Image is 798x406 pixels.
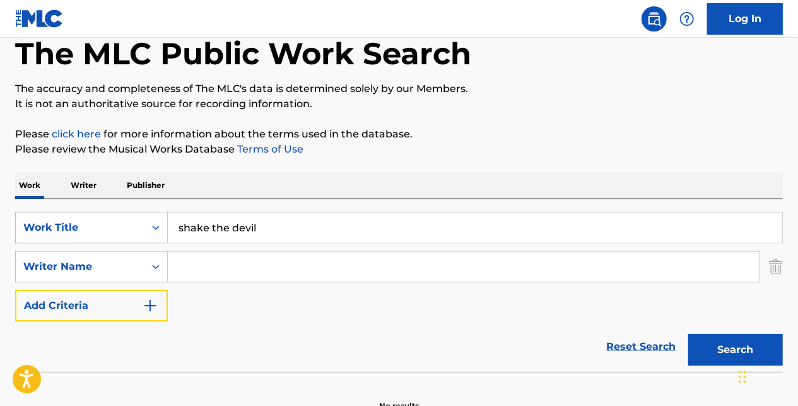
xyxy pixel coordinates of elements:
[642,6,667,32] a: Public Search
[235,143,303,155] a: Terms of Use
[52,128,101,140] a: click here
[688,334,783,366] button: Search
[15,290,168,322] button: Add Criteria
[769,251,783,282] img: Delete Criterion
[15,96,783,112] p: It is not an authoritative source for recording information.
[67,172,100,199] p: Writer
[679,11,695,26] img: help
[647,11,662,26] img: search
[143,298,158,313] img: 9d2ae6d4665cec9f34b9.svg
[15,81,783,96] p: The accuracy and completeness of The MLC's data is determined solely by our Members.
[15,212,783,372] form: Search Form
[674,6,700,32] div: Help
[739,358,746,396] div: Drag
[23,259,137,274] div: Writer Name
[15,35,471,72] h1: The MLC Public Work Search
[15,172,44,199] p: Work
[707,3,783,35] a: Log In
[15,9,64,28] img: MLC Logo
[23,220,137,235] div: Work Title
[600,333,682,361] a: Reset Search
[15,127,783,142] p: Please for more information about the terms used in the database.
[15,142,783,157] p: Please review the Musical Works Database
[123,172,168,199] p: Publisher
[735,345,798,406] iframe: Chat Widget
